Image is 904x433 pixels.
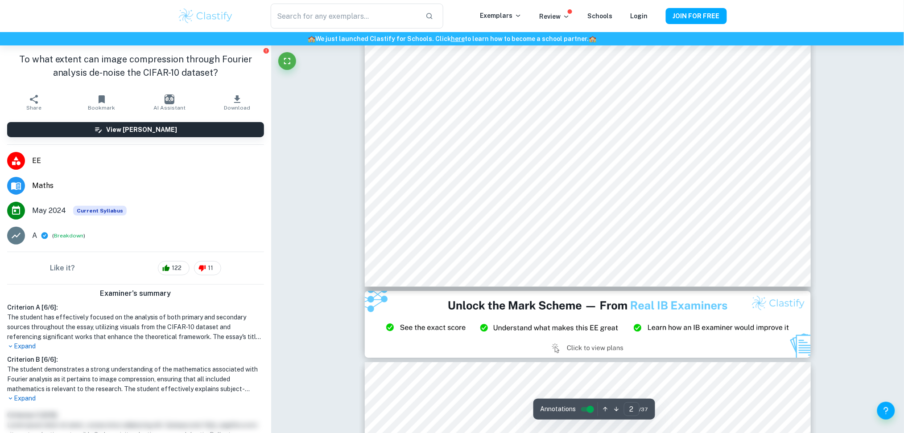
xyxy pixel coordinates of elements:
h6: Criterion A [ 6 / 6 ]: [7,302,264,312]
span: EE [32,155,264,166]
h6: Criterion B [ 6 / 6 ]: [7,355,264,364]
button: Report issue [263,47,269,54]
input: Search for any exemplars... [271,4,418,29]
button: View [PERSON_NAME] [7,122,264,137]
span: 122 [167,264,187,273]
button: Bookmark [68,90,136,115]
p: Expand [7,394,264,403]
h1: The student demonstrates a strong understanding of the mathematics associated with Fourier analys... [7,364,264,394]
span: 🏫 [308,35,315,42]
h1: The student has effectively focused on the analysis of both primary and secondary sources through... [7,312,264,342]
button: AI Assistant [136,90,203,115]
div: This exemplar is based on the current syllabus. Feel free to refer to it for inspiration/ideas wh... [73,206,127,216]
button: Help and Feedback [877,402,895,420]
a: Login [631,12,648,20]
button: Breakdown [54,232,83,240]
span: Annotations [541,404,576,414]
a: here [451,35,465,42]
span: ( ) [52,232,85,240]
h6: Examiner's summary [4,288,268,299]
button: Fullscreen [278,52,296,70]
span: Bookmark [88,105,116,111]
h6: View [PERSON_NAME] [107,125,177,135]
span: AI Assistant [153,105,186,111]
h6: We just launched Clastify for Schools. Click to learn how to become a school partner. [2,34,902,44]
div: 11 [194,261,221,275]
h6: Like it? [50,263,75,274]
span: Download [224,105,251,111]
img: Clastify logo [177,7,234,25]
span: Share [26,105,41,111]
span: / 37 [640,405,648,413]
span: 🏫 [589,35,596,42]
p: Expand [7,342,264,351]
button: Download [203,90,271,115]
p: A [32,230,37,241]
span: 11 [203,264,219,273]
h1: To what extent can image compression through Fourier analysis de-noise the CIFAR-10 dataset? [7,53,264,79]
a: Schools [588,12,613,20]
button: JOIN FOR FREE [666,8,727,24]
p: Review [540,12,570,21]
span: Maths [32,180,264,191]
span: May 2024 [32,205,66,216]
p: Exemplars [480,11,522,20]
img: AI Assistant [165,94,174,104]
div: 122 [158,261,190,275]
img: Ad [365,291,811,358]
span: Current Syllabus [73,206,127,216]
